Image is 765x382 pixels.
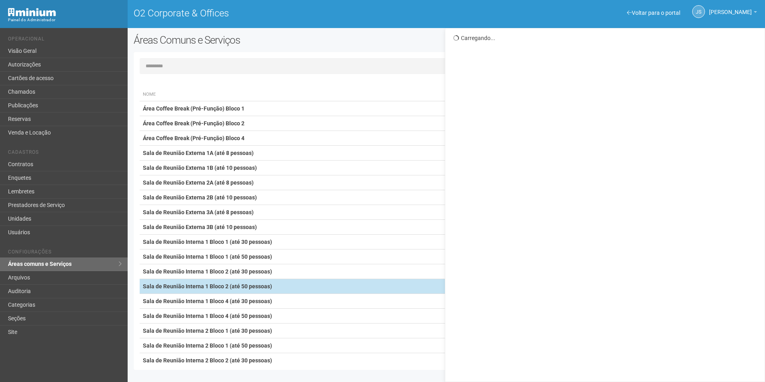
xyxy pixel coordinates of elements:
[140,88,577,101] th: Nome
[8,16,122,24] div: Painel do Administrador
[143,135,244,141] strong: Área Coffee Break (Pré-Função) Bloco 4
[143,328,272,334] strong: Sala de Reunião Interna 2 Bloco 1 (até 30 pessoas)
[134,8,441,18] h1: O2 Corporate & Offices
[143,179,254,186] strong: Sala de Reunião Externa 2A (até 8 pessoas)
[453,34,759,42] div: Carregando...
[8,36,122,44] li: Operacional
[709,1,752,15] span: Jeferson Souza
[143,283,272,290] strong: Sala de Reunião Interna 1 Bloco 2 (até 50 pessoas)
[143,150,254,156] strong: Sala de Reunião Externa 1A (até 8 pessoas)
[692,5,705,18] a: JS
[709,10,757,16] a: [PERSON_NAME]
[143,342,272,349] strong: Sala de Reunião Interna 2 Bloco 1 (até 50 pessoas)
[143,209,254,215] strong: Sala de Reunião Externa 3A (até 8 pessoas)
[143,298,272,304] strong: Sala de Reunião Interna 1 Bloco 4 (até 30 pessoas)
[143,239,272,245] strong: Sala de Reunião Interna 1 Bloco 1 (até 30 pessoas)
[143,268,272,275] strong: Sala de Reunião Interna 1 Bloco 2 (até 30 pessoas)
[143,165,257,171] strong: Sala de Reunião Externa 1B (até 10 pessoas)
[143,194,257,201] strong: Sala de Reunião Externa 2B (até 10 pessoas)
[143,120,244,127] strong: Área Coffee Break (Pré-Função) Bloco 2
[143,224,257,230] strong: Sala de Reunião Externa 3B (até 10 pessoas)
[143,357,272,364] strong: Sala de Reunião Interna 2 Bloco 2 (até 30 pessoas)
[627,10,680,16] a: Voltar para o portal
[143,313,272,319] strong: Sala de Reunião Interna 1 Bloco 4 (até 50 pessoas)
[8,249,122,257] li: Configurações
[134,34,387,46] h2: Áreas Comuns e Serviços
[8,8,56,16] img: Minium
[8,149,122,158] li: Cadastros
[143,253,272,260] strong: Sala de Reunião Interna 1 Bloco 1 (até 50 pessoas)
[143,105,244,112] strong: Área Coffee Break (Pré-Função) Bloco 1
